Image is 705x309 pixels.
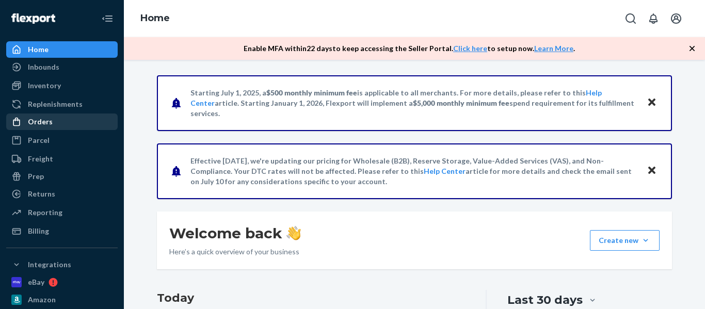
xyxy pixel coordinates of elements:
span: $500 monthly minimum fee [266,88,357,97]
a: Orders [6,113,118,130]
div: Amazon [28,295,56,305]
a: Reporting [6,204,118,221]
div: Prep [28,171,44,182]
div: Home [28,44,49,55]
button: Close [645,164,659,178]
button: Create new [590,230,660,251]
button: Integrations [6,256,118,273]
a: Home [140,12,170,24]
a: Learn More [534,44,573,53]
h1: Welcome back [169,224,301,242]
button: Open notifications [643,8,664,29]
p: Here’s a quick overview of your business [169,247,301,257]
button: Open Search Box [620,8,641,29]
p: Enable MFA within 22 days to keep accessing the Seller Portal. to setup now. . [244,43,575,54]
button: Close [645,95,659,110]
div: Last 30 days [507,292,583,308]
div: Parcel [28,135,50,145]
div: Inbounds [28,62,59,72]
div: Orders [28,117,53,127]
span: $5,000 monthly minimum fee [413,99,509,107]
a: Parcel [6,132,118,149]
button: Open account menu [666,8,686,29]
a: Inventory [6,77,118,94]
h3: Today [157,290,465,306]
div: Replenishments [28,99,83,109]
a: Home [6,41,118,58]
div: Returns [28,189,55,199]
div: Reporting [28,207,62,218]
img: Flexport logo [11,13,55,24]
button: Close Navigation [97,8,118,29]
div: Billing [28,226,49,236]
div: Freight [28,154,53,164]
a: Amazon [6,291,118,308]
div: eBay [28,277,44,287]
a: Inbounds [6,59,118,75]
a: Returns [6,186,118,202]
div: Integrations [28,259,71,270]
a: Replenishments [6,96,118,112]
a: eBay [6,274,118,290]
a: Help Center [424,167,466,175]
div: Inventory [28,80,61,91]
img: hand-wave emoji [286,226,301,240]
p: Effective [DATE], we're updating our pricing for Wholesale (B2B), Reserve Storage, Value-Added Se... [190,156,637,187]
p: Starting July 1, 2025, a is applicable to all merchants. For more details, please refer to this a... [190,88,637,119]
span: 支援 [26,7,42,17]
a: Freight [6,151,118,167]
ol: breadcrumbs [132,4,178,34]
a: Prep [6,168,118,185]
a: Click here [453,44,487,53]
a: Billing [6,223,118,239]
